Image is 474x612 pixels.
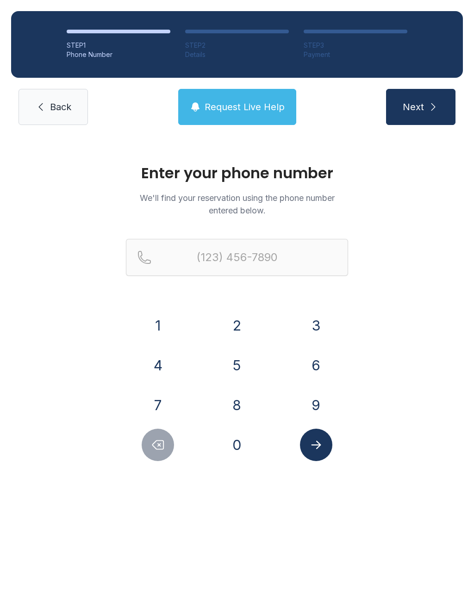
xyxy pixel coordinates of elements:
[126,239,348,276] input: Reservation phone number
[304,41,407,50] div: STEP 3
[221,389,253,421] button: 8
[304,50,407,59] div: Payment
[185,50,289,59] div: Details
[300,389,332,421] button: 9
[221,349,253,381] button: 5
[221,309,253,342] button: 2
[126,192,348,217] p: We'll find your reservation using the phone number entered below.
[126,166,348,181] h1: Enter your phone number
[221,429,253,461] button: 0
[142,309,174,342] button: 1
[185,41,289,50] div: STEP 2
[205,100,285,113] span: Request Live Help
[300,309,332,342] button: 3
[403,100,424,113] span: Next
[67,50,170,59] div: Phone Number
[300,349,332,381] button: 6
[67,41,170,50] div: STEP 1
[50,100,71,113] span: Back
[142,429,174,461] button: Delete number
[142,389,174,421] button: 7
[142,349,174,381] button: 4
[300,429,332,461] button: Submit lookup form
